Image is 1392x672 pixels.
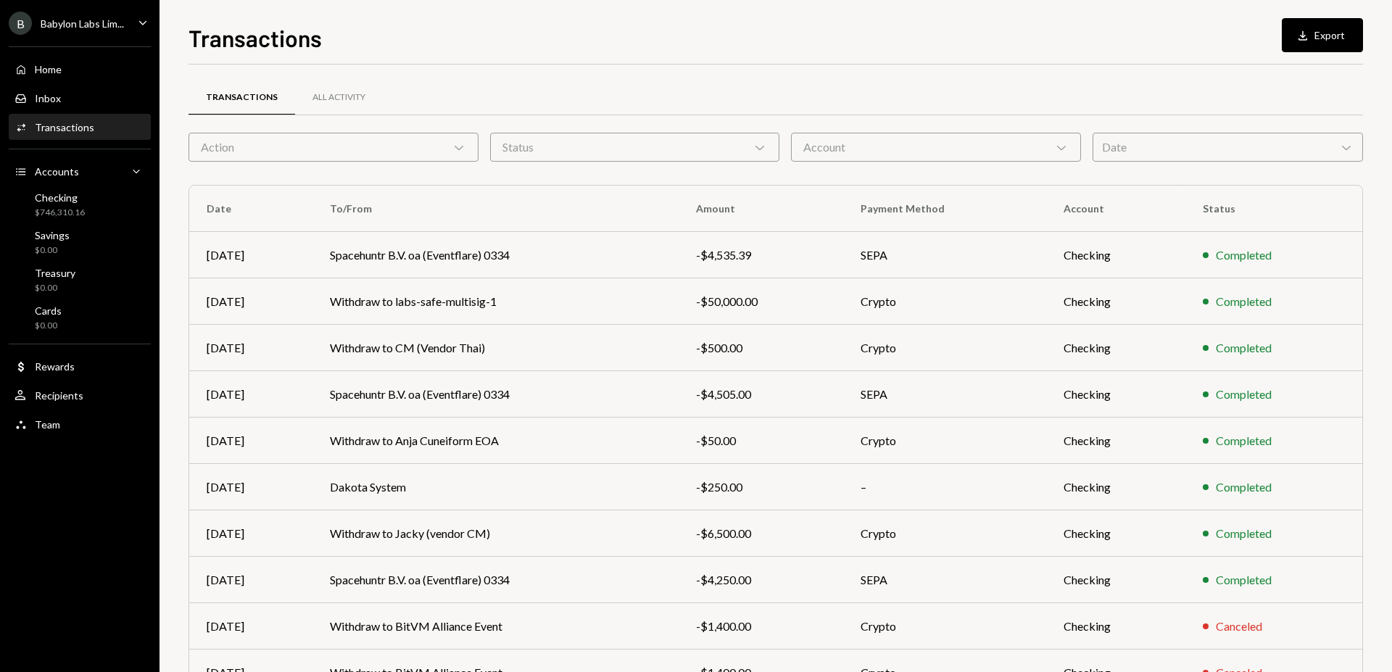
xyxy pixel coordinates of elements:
[843,557,1046,603] td: SEPA
[41,17,124,30] div: Babylon Labs Lim...
[35,121,94,133] div: Transactions
[843,603,1046,650] td: Crypto
[9,382,151,408] a: Recipients
[696,571,826,589] div: -$4,250.00
[696,339,826,357] div: -$500.00
[9,12,32,35] div: B
[696,293,826,310] div: -$50,000.00
[1046,510,1186,557] td: Checking
[696,478,826,496] div: -$250.00
[35,63,62,75] div: Home
[843,186,1046,232] th: Payment Method
[1282,18,1363,52] button: Export
[791,133,1081,162] div: Account
[1216,293,1272,310] div: Completed
[207,618,295,635] div: [DATE]
[9,158,151,184] a: Accounts
[1216,618,1262,635] div: Canceled
[35,304,62,317] div: Cards
[843,510,1046,557] td: Crypto
[207,525,295,542] div: [DATE]
[312,371,679,418] td: Spacehuntr B.V. oa (Eventflare) 0334
[9,262,151,297] a: Treasury$0.00
[1046,278,1186,325] td: Checking
[35,389,83,402] div: Recipients
[843,278,1046,325] td: Crypto
[207,571,295,589] div: [DATE]
[312,186,679,232] th: To/From
[843,371,1046,418] td: SEPA
[1046,464,1186,510] td: Checking
[1046,557,1186,603] td: Checking
[312,510,679,557] td: Withdraw to Jacky (vendor CM)
[9,411,151,437] a: Team
[188,133,478,162] div: Action
[9,225,151,260] a: Savings$0.00
[189,186,312,232] th: Date
[1216,525,1272,542] div: Completed
[1185,186,1362,232] th: Status
[295,79,383,116] a: All Activity
[312,418,679,464] td: Withdraw to Anja Cuneiform EOA
[9,114,151,140] a: Transactions
[207,339,295,357] div: [DATE]
[843,325,1046,371] td: Crypto
[9,353,151,379] a: Rewards
[312,232,679,278] td: Spacehuntr B.V. oa (Eventflare) 0334
[35,92,61,104] div: Inbox
[9,187,151,222] a: Checking$746,310.16
[1046,232,1186,278] td: Checking
[696,386,826,403] div: -$4,505.00
[312,557,679,603] td: Spacehuntr B.V. oa (Eventflare) 0334
[35,165,79,178] div: Accounts
[35,282,75,294] div: $0.00
[696,432,826,449] div: -$50.00
[35,267,75,279] div: Treasury
[1216,432,1272,449] div: Completed
[35,418,60,431] div: Team
[207,293,295,310] div: [DATE]
[9,56,151,82] a: Home
[843,464,1046,510] td: –
[490,133,780,162] div: Status
[1216,386,1272,403] div: Completed
[207,386,295,403] div: [DATE]
[843,418,1046,464] td: Crypto
[1216,246,1272,264] div: Completed
[1216,478,1272,496] div: Completed
[1216,571,1272,589] div: Completed
[35,207,85,219] div: $746,310.16
[312,325,679,371] td: Withdraw to CM (Vendor Thai)
[696,618,826,635] div: -$1,400.00
[696,246,826,264] div: -$4,535.39
[679,186,843,232] th: Amount
[9,300,151,335] a: Cards$0.00
[207,246,295,264] div: [DATE]
[35,244,70,257] div: $0.00
[206,91,278,104] div: Transactions
[35,360,75,373] div: Rewards
[1046,418,1186,464] td: Checking
[35,320,62,332] div: $0.00
[1046,603,1186,650] td: Checking
[207,478,295,496] div: [DATE]
[312,91,365,104] div: All Activity
[1046,186,1186,232] th: Account
[9,85,151,111] a: Inbox
[843,232,1046,278] td: SEPA
[1093,133,1363,162] div: Date
[696,525,826,542] div: -$6,500.00
[312,278,679,325] td: Withdraw to labs-safe-multisig-1
[207,432,295,449] div: [DATE]
[312,603,679,650] td: Withdraw to BitVM Alliance Event
[312,464,679,510] td: Dakota System
[1046,325,1186,371] td: Checking
[35,229,70,241] div: Savings
[188,79,295,116] a: Transactions
[188,23,322,52] h1: Transactions
[1216,339,1272,357] div: Completed
[1046,371,1186,418] td: Checking
[35,191,85,204] div: Checking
